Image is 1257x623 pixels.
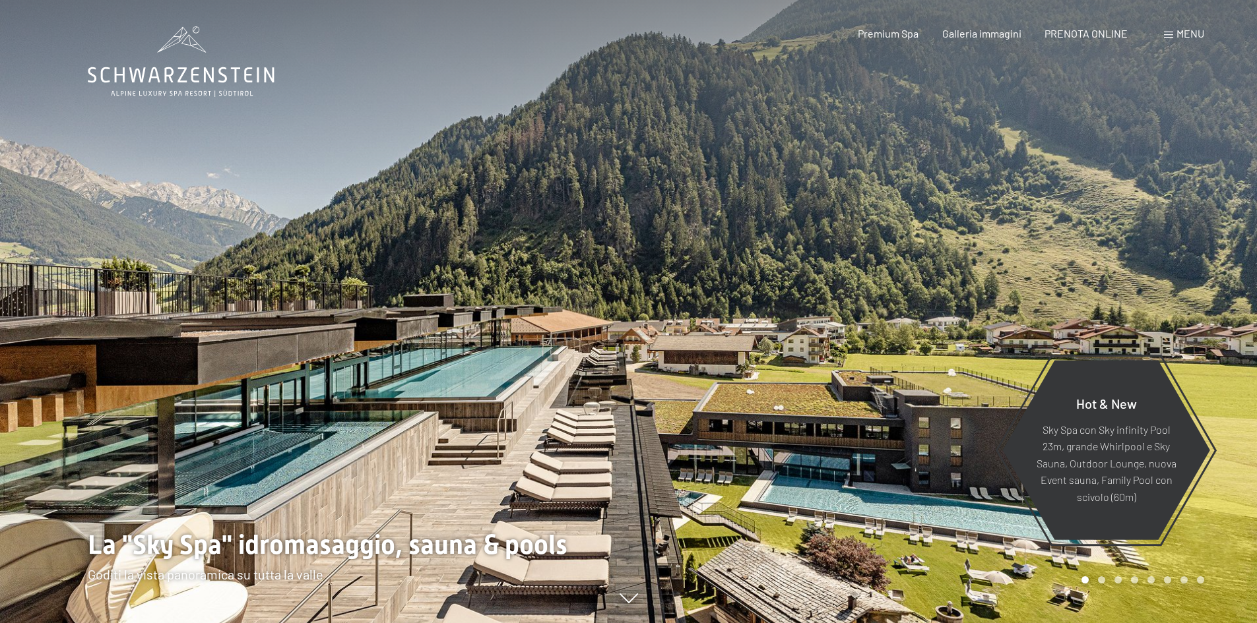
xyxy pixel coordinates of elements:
div: Carousel Page 8 [1197,576,1204,583]
div: Carousel Page 3 [1114,576,1122,583]
div: Carousel Page 4 [1131,576,1138,583]
a: Hot & New Sky Spa con Sky infinity Pool 23m, grande Whirlpool e Sky Sauna, Outdoor Lounge, nuova ... [1002,359,1211,541]
a: Galleria immagini [942,27,1021,40]
a: PRENOTA ONLINE [1045,27,1128,40]
div: Carousel Page 6 [1164,576,1171,583]
span: Menu [1176,27,1204,40]
span: Hot & New [1076,395,1137,411]
a: Premium Spa [858,27,919,40]
p: Sky Spa con Sky infinity Pool 23m, grande Whirlpool e Sky Sauna, Outdoor Lounge, nuova Event saun... [1035,421,1178,505]
div: Carousel Pagination [1077,576,1204,583]
div: Carousel Page 5 [1147,576,1155,583]
div: Carousel Page 7 [1180,576,1188,583]
div: Carousel Page 2 [1098,576,1105,583]
div: Carousel Page 1 (Current Slide) [1081,576,1089,583]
